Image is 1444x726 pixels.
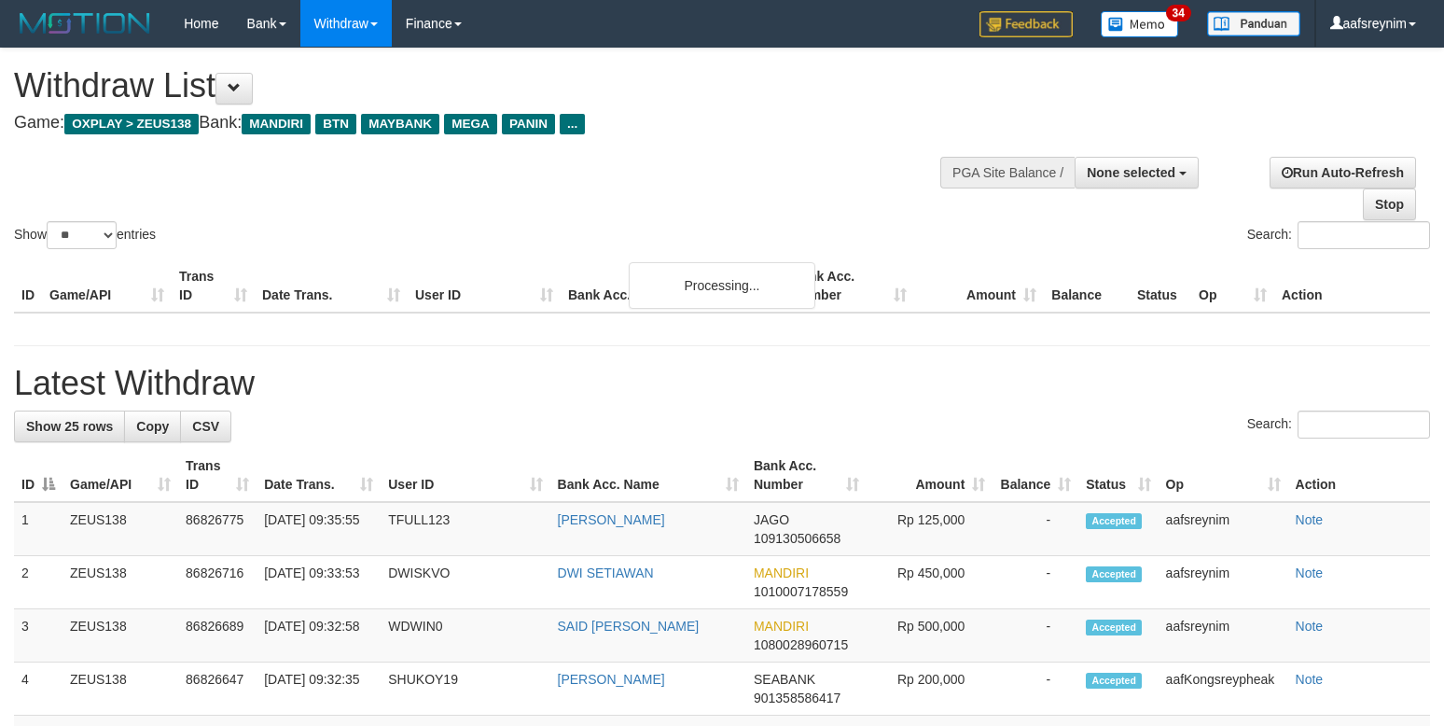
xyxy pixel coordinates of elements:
span: SEABANK [754,672,815,687]
select: Showentries [47,221,117,249]
td: - [993,502,1078,556]
input: Search: [1298,411,1430,439]
th: Bank Acc. Name: activate to sort column ascending [550,449,746,502]
img: Button%20Memo.svg [1101,11,1179,37]
td: aafKongsreypheak [1159,663,1288,716]
th: Op: activate to sort column ascending [1159,449,1288,502]
span: CSV [192,419,219,434]
span: BTN [315,114,356,134]
td: aafsreynim [1159,556,1288,609]
th: Action [1274,259,1430,313]
label: Show entries [14,221,156,249]
span: Accepted [1086,673,1142,689]
th: Op [1191,259,1274,313]
th: User ID: activate to sort column ascending [381,449,549,502]
div: PGA Site Balance / [940,157,1075,188]
th: Date Trans. [255,259,408,313]
td: ZEUS138 [62,502,178,556]
label: Search: [1247,411,1430,439]
td: 4 [14,663,62,716]
td: [DATE] 09:32:58 [257,609,381,663]
span: JAGO [754,512,789,527]
th: Balance [1044,259,1130,313]
a: Copy [124,411,181,442]
span: MAYBANK [361,114,439,134]
span: Copy 109130506658 to clipboard [754,531,840,546]
a: Show 25 rows [14,411,125,442]
a: DWI SETIAWAN [558,565,654,580]
span: MEGA [444,114,497,134]
td: ZEUS138 [62,663,178,716]
input: Search: [1298,221,1430,249]
th: Date Trans.: activate to sort column ascending [257,449,381,502]
td: aafsreynim [1159,609,1288,663]
a: Note [1296,565,1324,580]
span: Copy 1080028960715 to clipboard [754,637,848,652]
td: Rp 200,000 [867,663,993,716]
span: MANDIRI [242,114,311,134]
td: WDWIN0 [381,609,549,663]
td: Rp 450,000 [867,556,993,609]
img: Feedback.jpg [979,11,1073,37]
a: CSV [180,411,231,442]
td: 86826775 [178,502,257,556]
td: 2 [14,556,62,609]
td: 86826716 [178,556,257,609]
a: Run Auto-Refresh [1270,157,1416,188]
h4: Game: Bank: [14,114,944,133]
td: SHUKOY19 [381,663,549,716]
span: Copy 1010007178559 to clipboard [754,584,848,599]
td: DWISKVO [381,556,549,609]
span: Copy 901358586417 to clipboard [754,691,840,705]
a: [PERSON_NAME] [558,672,665,687]
a: Note [1296,672,1324,687]
a: SAID [PERSON_NAME] [558,619,700,634]
img: panduan.png [1207,11,1300,36]
img: MOTION_logo.png [14,9,156,37]
td: ZEUS138 [62,556,178,609]
td: 3 [14,609,62,663]
label: Search: [1247,221,1430,249]
th: Status [1130,259,1191,313]
td: aafsreynim [1159,502,1288,556]
span: Show 25 rows [26,419,113,434]
th: Trans ID [172,259,255,313]
a: Stop [1363,188,1416,220]
th: Game/API: activate to sort column ascending [62,449,178,502]
td: [DATE] 09:35:55 [257,502,381,556]
th: Bank Acc. Number [784,259,914,313]
span: ... [560,114,585,134]
td: - [993,663,1078,716]
span: Accepted [1086,566,1142,582]
span: 34 [1166,5,1191,21]
td: - [993,556,1078,609]
td: Rp 125,000 [867,502,993,556]
th: Status: activate to sort column ascending [1078,449,1158,502]
td: [DATE] 09:33:53 [257,556,381,609]
button: None selected [1075,157,1199,188]
th: Amount: activate to sort column ascending [867,449,993,502]
td: ZEUS138 [62,609,178,663]
span: MANDIRI [754,619,809,634]
span: PANIN [502,114,555,134]
span: MANDIRI [754,565,809,580]
div: Processing... [629,262,815,309]
span: None selected [1087,165,1175,180]
a: [PERSON_NAME] [558,512,665,527]
th: Balance: activate to sort column ascending [993,449,1078,502]
td: [DATE] 09:32:35 [257,663,381,716]
th: Game/API [42,259,172,313]
td: 86826689 [178,609,257,663]
span: OXPLAY > ZEUS138 [64,114,199,134]
td: Rp 500,000 [867,609,993,663]
td: 1 [14,502,62,556]
th: ID [14,259,42,313]
th: User ID [408,259,561,313]
h1: Latest Withdraw [14,365,1430,402]
th: ID: activate to sort column descending [14,449,62,502]
span: Copy [136,419,169,434]
th: Bank Acc. Name [561,259,784,313]
th: Amount [914,259,1044,313]
span: Accepted [1086,620,1142,635]
td: - [993,609,1078,663]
